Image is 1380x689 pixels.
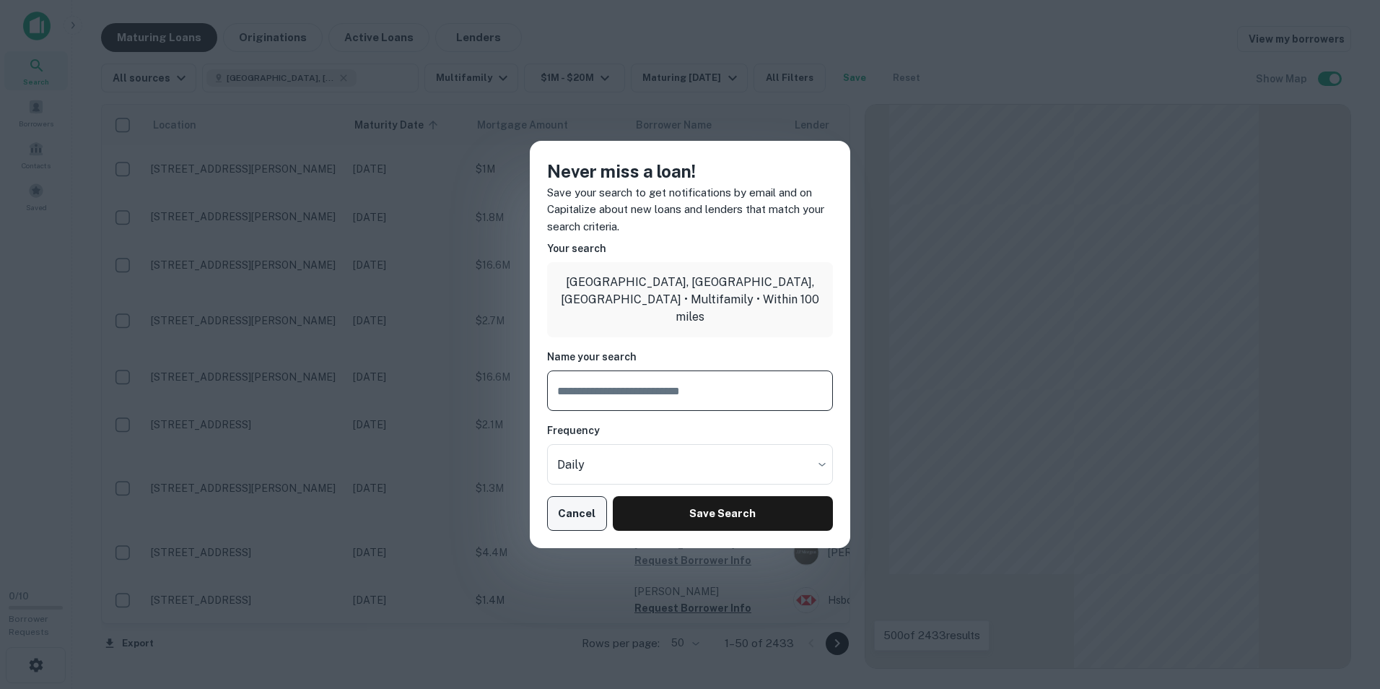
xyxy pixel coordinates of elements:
div: Without label [547,444,833,485]
h6: Name your search [547,349,833,365]
h6: Frequency [547,422,833,438]
iframe: Chat Widget [1308,573,1380,643]
p: Save your search to get notifications by email and on Capitalize about new loans and lenders that... [547,184,833,235]
h4: Never miss a loan! [547,158,833,184]
button: Save Search [613,496,833,531]
p: [GEOGRAPHIC_DATA], [GEOGRAPHIC_DATA], [GEOGRAPHIC_DATA] • Multifamily • Within 100 miles [559,274,821,326]
button: Cancel [547,496,607,531]
h6: Your search [547,240,833,256]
